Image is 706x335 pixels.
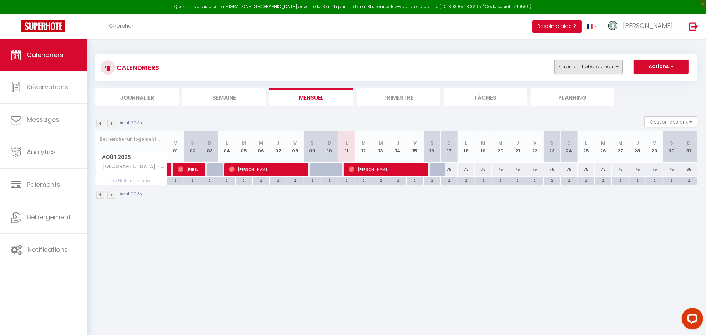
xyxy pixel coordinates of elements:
[27,115,59,124] span: Messages
[687,140,691,146] abbr: D
[629,177,646,184] div: 2
[407,131,424,163] th: 15
[362,140,366,146] abbr: M
[100,133,163,146] input: Rechercher un logement...
[602,14,682,39] a: ... [PERSON_NAME]
[676,305,706,335] iframe: LiveChat chat widget
[424,177,440,184] div: 2
[346,140,348,146] abbr: L
[235,131,252,163] th: 05
[355,131,372,163] th: 12
[680,163,697,176] div: 65
[629,131,646,163] th: 28
[560,163,578,176] div: 75
[680,131,697,163] th: 31
[475,163,492,176] div: 75
[578,177,595,184] div: 2
[595,163,612,176] div: 75
[663,163,680,176] div: 75
[338,177,355,184] div: 2
[379,140,383,146] abbr: M
[578,163,595,176] div: 75
[182,88,266,106] li: Semaine
[612,177,629,184] div: 2
[372,177,389,184] div: 2
[509,177,526,184] div: 2
[27,147,56,156] span: Analytics
[646,131,663,163] th: 29
[311,140,314,146] abbr: S
[612,131,629,163] th: 27
[97,163,168,171] span: [GEOGRAPHIC_DATA] - Rivière 2
[355,177,372,184] div: 2
[218,177,235,184] div: 2
[270,177,287,184] div: 2
[424,131,441,163] th: 16
[184,131,201,163] th: 02
[96,177,167,185] span: Nb Nuits minimum
[561,177,578,184] div: 2
[252,131,269,163] th: 06
[389,131,407,163] th: 14
[208,140,211,146] abbr: D
[178,162,201,176] span: [PERSON_NAME] Jumeau
[509,163,526,176] div: 75
[585,140,587,146] abbr: L
[184,177,201,184] div: 2
[544,177,560,184] div: 2
[623,21,673,30] span: [PERSON_NAME]
[653,140,656,146] abbr: V
[481,140,485,146] abbr: M
[516,140,519,146] abbr: J
[447,140,451,146] abbr: D
[526,131,543,163] th: 22
[321,131,338,163] th: 10
[646,163,663,176] div: 75
[689,22,698,31] img: logout
[554,60,623,74] button: Filtrer par hébergement
[201,131,218,163] th: 03
[595,177,611,184] div: 2
[27,50,64,59] span: Calendriers
[526,177,543,184] div: 2
[269,88,353,106] li: Mensuel
[201,177,218,184] div: 2
[21,20,65,32] img: Super Booking
[680,177,697,184] div: 2
[663,177,680,184] div: 2
[167,131,184,163] th: 01
[120,120,142,126] p: Août 2025
[663,131,680,163] th: 30
[27,82,68,91] span: Réservations
[277,140,279,146] abbr: J
[259,140,263,146] abbr: M
[607,20,618,31] img: ...
[531,88,614,106] li: Planning
[357,88,440,106] li: Trimestre
[167,177,184,184] div: 2
[441,163,458,176] div: 75
[321,177,338,184] div: 2
[218,131,235,163] th: 04
[543,131,560,163] th: 23
[644,116,697,127] button: Gestion des prix
[328,140,331,146] abbr: D
[407,177,423,184] div: 2
[595,131,612,163] th: 26
[618,140,622,146] abbr: M
[236,177,252,184] div: 2
[389,177,406,184] div: 2
[543,163,560,176] div: 75
[458,177,475,184] div: 2
[567,140,571,146] abbr: D
[349,162,423,176] span: [PERSON_NAME]
[670,140,673,146] abbr: S
[475,131,492,163] th: 19
[410,4,440,10] a: en cliquant ici
[304,177,321,184] div: 2
[430,140,434,146] abbr: S
[104,14,139,39] a: Chercher
[253,177,269,184] div: 2
[287,131,304,163] th: 08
